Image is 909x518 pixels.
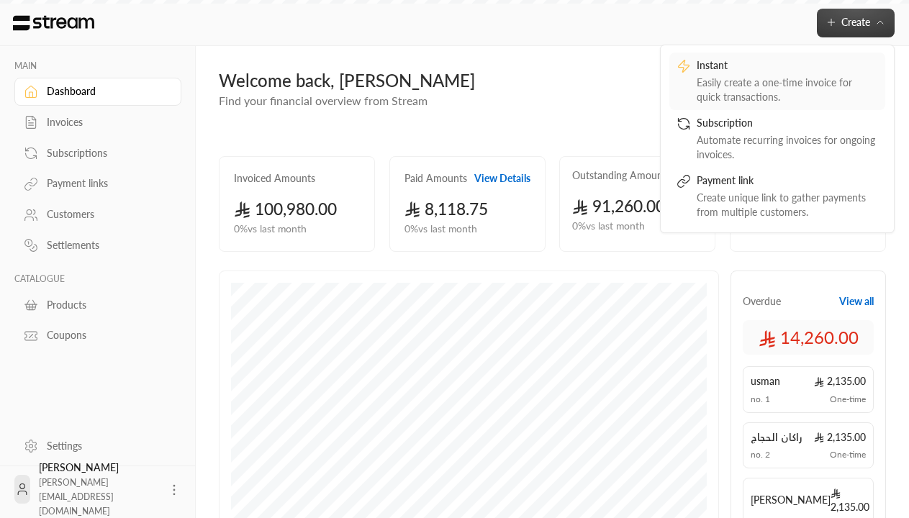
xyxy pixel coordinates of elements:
a: InstantEasily create a one-time invoice for quick transactions. [669,53,885,110]
span: Create [841,16,870,28]
div: Subscriptions [47,146,163,160]
a: Customers [14,201,181,229]
a: SubscriptionAutomate recurring invoices for ongoing invoices. [669,110,885,168]
span: راكان الحجاج [751,430,802,445]
span: 8,118.75 [404,199,489,219]
span: 2,135.00 [814,430,866,445]
div: Automate recurring invoices for ongoing invoices. [697,133,878,162]
span: One-time [830,394,866,405]
div: Welcome back, [PERSON_NAME] [219,69,886,92]
div: Settings [47,439,163,453]
span: no. 2 [751,449,770,460]
div: Instant [697,58,878,76]
p: MAIN [14,60,181,72]
div: Products [47,298,163,312]
a: Coupons [14,322,181,350]
span: One-time [830,449,866,460]
span: 0 % vs last month [234,222,307,237]
img: Logo [12,15,96,31]
div: Settlements [47,238,163,253]
a: Subscriptions [14,139,181,167]
span: [PERSON_NAME] [751,493,831,507]
div: Dashboard [47,84,163,99]
a: Payment linkCreate unique link to gather payments from multiple customers. [669,168,885,225]
a: Invoices [14,109,181,137]
p: CATALOGUE [14,273,181,285]
div: [PERSON_NAME] [39,460,158,518]
a: Products [14,291,181,319]
div: Coupons [47,328,163,342]
span: [PERSON_NAME][EMAIL_ADDRESS][DOMAIN_NAME] [39,477,114,517]
a: Settings [14,432,181,460]
span: 2,135.00 [831,486,869,514]
span: 0 % vs last month [572,219,645,234]
button: Create [817,9,895,37]
div: Payment links [47,176,163,191]
span: no. 1 [751,394,770,405]
span: 0 % vs last month [404,222,477,237]
div: Create unique link to gather payments from multiple customers. [697,191,878,219]
a: Settlements [14,232,181,260]
div: Invoices [47,115,163,129]
h2: Invoiced Amounts [234,171,315,186]
h2: Paid Amounts [404,171,467,186]
div: Customers [47,207,163,222]
span: 100,980.00 [234,199,337,219]
span: usman [751,374,780,388]
span: 2,135.00 [814,374,866,388]
span: 91,260.00 [572,196,666,216]
button: View Details [474,171,530,186]
a: Payment links [14,170,181,198]
div: Easily create a one-time invoice for quick transactions. [697,76,878,104]
span: Find your financial overview from Stream [219,94,428,107]
button: View all [839,294,874,309]
div: Subscription [697,116,878,133]
span: Overdue [743,294,781,309]
span: 14,260.00 [759,326,859,349]
a: Dashboard [14,78,181,106]
div: Payment link [697,173,878,191]
h2: Outstanding Amounts [572,168,671,183]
